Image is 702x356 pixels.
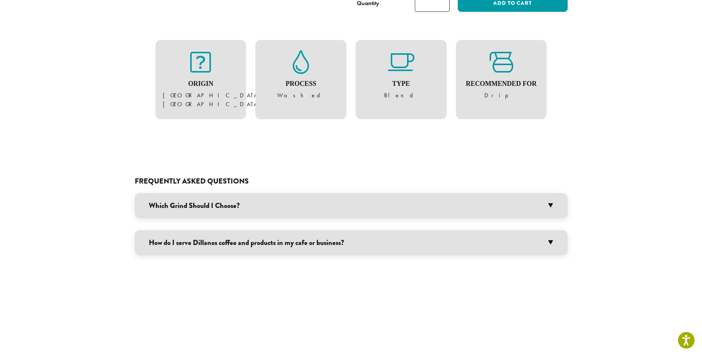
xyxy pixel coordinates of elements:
[463,50,540,100] figure: Drip
[135,193,568,218] h3: Which Grind Should I Choose?
[463,80,540,88] h4: Recommended For
[135,177,568,186] h2: Frequently Asked Questions
[363,80,439,88] h4: Type
[363,50,439,100] figure: Blend
[163,80,239,88] h4: Origin
[263,80,339,88] h4: Process
[135,230,568,255] h3: How do I serve Dillanos coffee and products in my cafe or business?
[263,50,339,100] figure: Washed
[163,50,239,109] figure: [GEOGRAPHIC_DATA], [GEOGRAPHIC_DATA]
